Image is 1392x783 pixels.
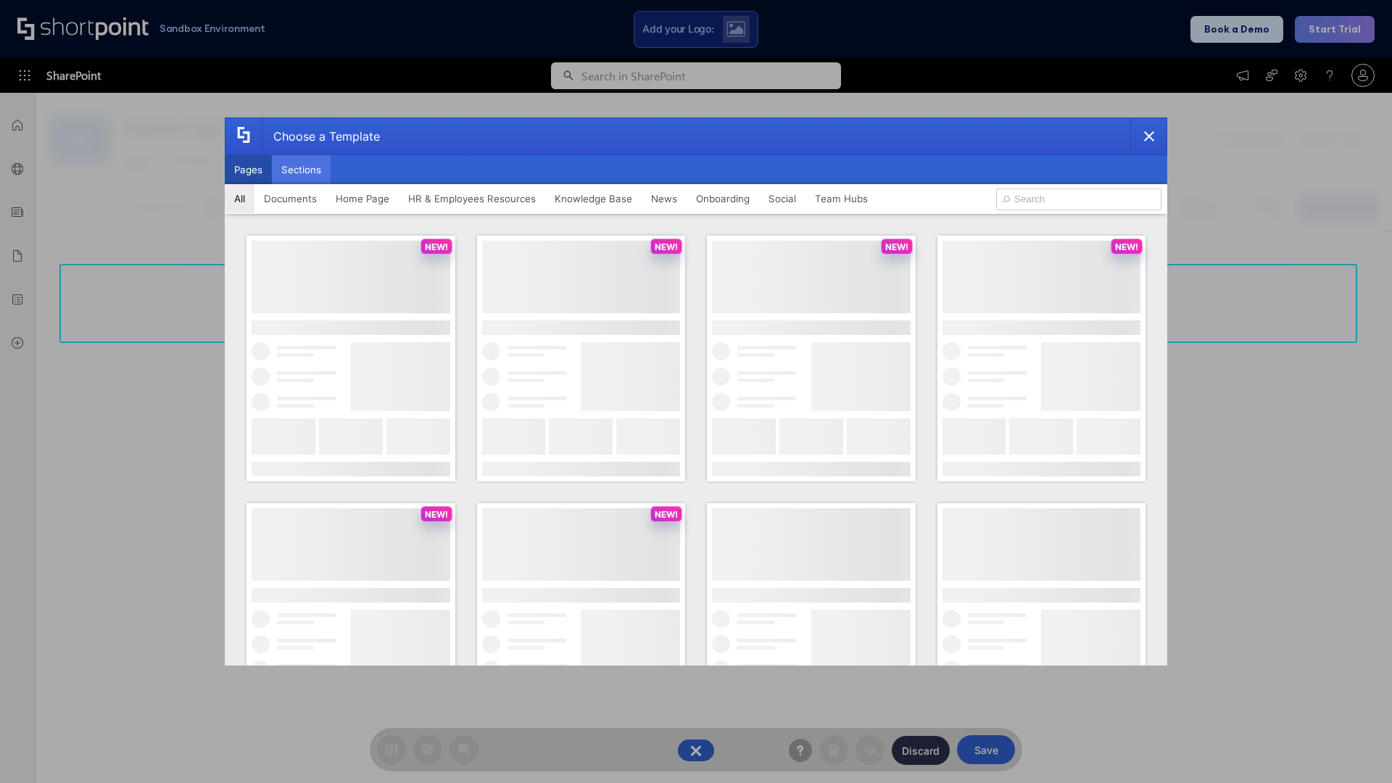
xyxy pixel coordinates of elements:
[425,241,448,252] p: NEW!
[545,184,642,213] button: Knowledge Base
[225,117,1167,666] div: template selector
[1319,713,1392,783] iframe: Chat Widget
[225,184,254,213] button: All
[272,155,331,184] button: Sections
[425,509,448,520] p: NEW!
[254,184,326,213] button: Documents
[326,184,399,213] button: Home Page
[759,184,805,213] button: Social
[1115,241,1138,252] p: NEW!
[655,241,678,252] p: NEW!
[687,184,759,213] button: Onboarding
[885,241,908,252] p: NEW!
[642,184,687,213] button: News
[399,184,545,213] button: HR & Employees Resources
[655,509,678,520] p: NEW!
[262,118,380,154] div: Choose a Template
[225,155,272,184] button: Pages
[996,188,1161,210] input: Search
[805,184,877,213] button: Team Hubs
